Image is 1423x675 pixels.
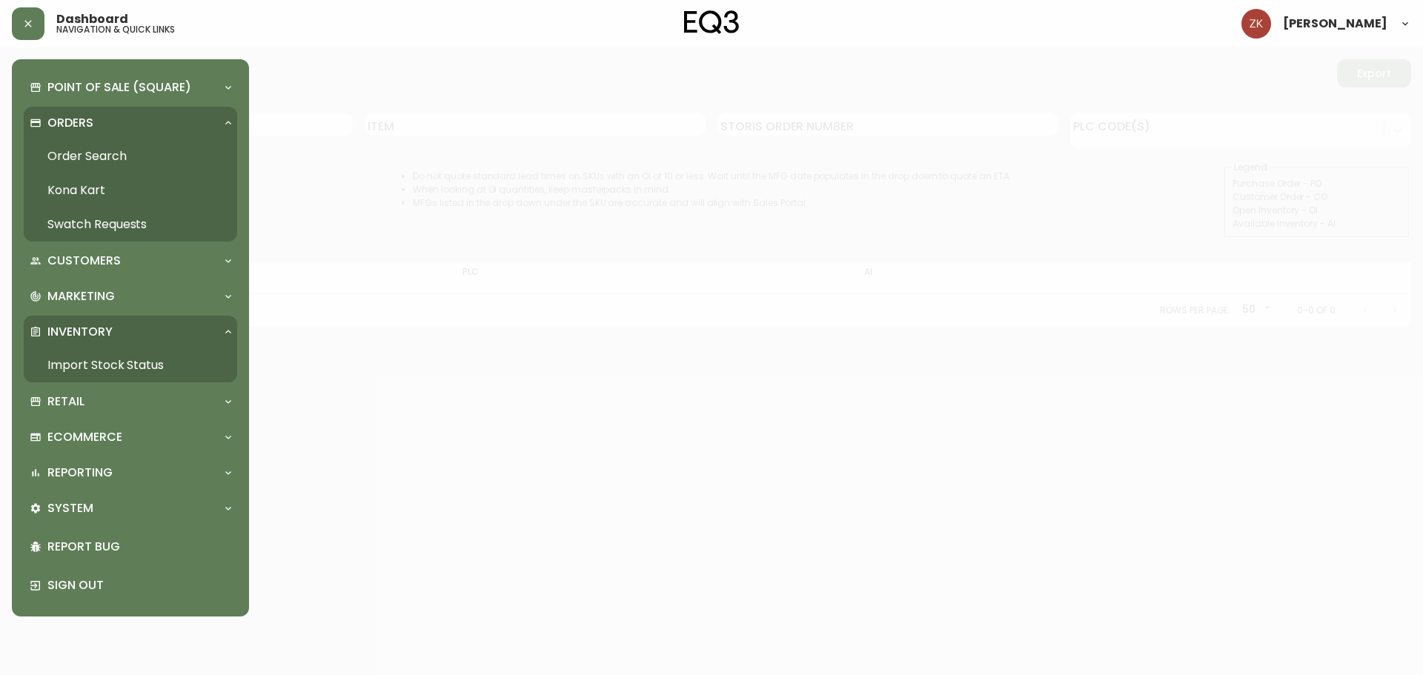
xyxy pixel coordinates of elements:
p: Orders [47,115,93,131]
p: Inventory [47,324,113,340]
div: Retail [24,385,237,418]
span: Dashboard [56,13,128,25]
div: Sign Out [24,566,237,605]
p: Marketing [47,288,115,305]
div: Customers [24,245,237,277]
p: Point of Sale (Square) [47,79,191,96]
p: System [47,500,93,516]
a: Swatch Requests [24,207,237,242]
p: Retail [47,393,84,410]
p: Reporting [47,465,113,481]
div: Orders [24,107,237,139]
div: Report Bug [24,528,237,566]
div: Reporting [24,456,237,489]
div: Point of Sale (Square) [24,71,237,104]
img: logo [684,10,739,34]
p: Report Bug [47,539,231,555]
a: Order Search [24,139,237,173]
h5: navigation & quick links [56,25,175,34]
div: Ecommerce [24,421,237,453]
div: System [24,492,237,525]
a: Kona Kart [24,173,237,207]
span: [PERSON_NAME] [1283,18,1387,30]
div: Marketing [24,280,237,313]
p: Ecommerce [47,429,122,445]
a: Import Stock Status [24,348,237,382]
p: Customers [47,253,121,269]
p: Sign Out [47,577,231,593]
img: ac4060352bbca922b7bb6492bc802e6d [1241,9,1271,39]
div: Inventory [24,316,237,348]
